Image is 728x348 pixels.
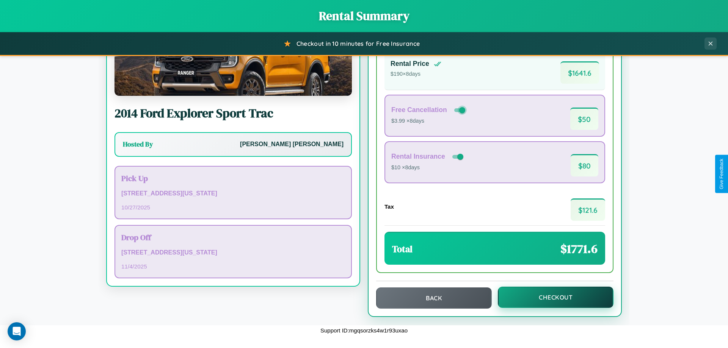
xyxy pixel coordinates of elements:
[121,173,345,184] h3: Pick Up
[123,140,153,149] h3: Hosted By
[570,108,598,130] span: $ 50
[391,106,447,114] h4: Free Cancellation
[121,202,345,212] p: 10 / 27 / 2025
[121,261,345,272] p: 11 / 4 / 2025
[391,153,445,161] h4: Rental Insurance
[391,60,429,68] h4: Rental Price
[121,247,345,258] p: [STREET_ADDRESS][US_STATE]
[391,69,441,79] p: $ 190 × 8 days
[391,116,467,126] p: $3.99 × 8 days
[115,105,352,122] h2: 2014 Ford Explorer Sport Trac
[571,154,598,176] span: $ 80
[8,8,720,24] h1: Rental Summary
[8,322,26,340] div: Open Intercom Messenger
[498,287,613,308] button: Checkout
[391,163,465,173] p: $10 × 8 days
[320,325,408,336] p: Support ID: mgqsorzks4w1r93uxao
[115,20,352,96] img: Ford Explorer Sport Trac
[571,198,605,221] span: $ 121.6
[392,243,413,255] h3: Total
[297,40,420,47] span: Checkout in 10 minutes for Free Insurance
[384,203,394,210] h4: Tax
[719,159,724,189] div: Give Feedback
[376,287,492,309] button: Back
[560,61,599,84] span: $ 1641.6
[560,240,598,257] span: $ 1771.6
[121,232,345,243] h3: Drop Off
[121,188,345,199] p: [STREET_ADDRESS][US_STATE]
[240,139,344,150] p: [PERSON_NAME] [PERSON_NAME]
